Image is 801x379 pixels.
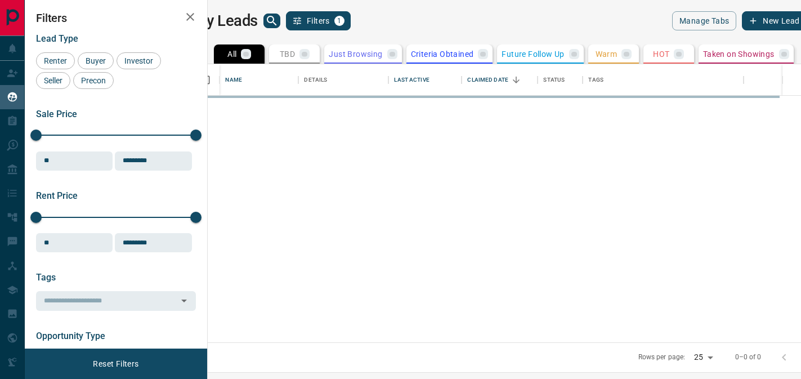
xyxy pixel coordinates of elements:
p: Taken on Showings [703,50,775,58]
div: Seller [36,72,70,89]
p: 0–0 of 0 [735,353,762,362]
span: Rent Price [36,190,78,201]
div: Name [225,64,242,96]
div: Tags [583,64,744,96]
div: Investor [117,52,161,69]
span: Opportunity Type [36,331,105,341]
span: 1 [335,17,343,25]
h2: Filters [36,11,196,25]
div: Name [220,64,298,96]
span: Precon [77,76,110,85]
div: Buyer [78,52,114,69]
div: Claimed Date [467,64,508,96]
p: All [227,50,236,58]
button: Open [176,293,192,309]
div: Last Active [388,64,462,96]
div: Tags [588,64,603,96]
p: HOT [653,50,669,58]
div: Details [298,64,388,96]
p: Just Browsing [329,50,382,58]
div: Status [543,64,565,96]
div: Last Active [394,64,429,96]
div: Precon [73,72,114,89]
h1: My Leads [193,12,258,30]
span: Buyer [82,56,110,65]
button: Manage Tabs [672,11,736,30]
button: Filters1 [286,11,351,30]
span: Lead Type [36,33,78,44]
div: Status [538,64,583,96]
p: Rows per page: [638,353,686,362]
div: 25 [690,349,717,365]
div: Details [304,64,327,96]
button: search button [263,14,280,28]
button: Sort [508,72,524,88]
p: Warm [596,50,617,58]
span: Seller [40,76,66,85]
p: TBD [280,50,295,58]
span: Sale Price [36,109,77,119]
p: Criteria Obtained [411,50,474,58]
p: Future Follow Up [502,50,564,58]
span: Investor [120,56,157,65]
div: Renter [36,52,75,69]
span: Tags [36,272,56,283]
span: Renter [40,56,71,65]
div: Claimed Date [462,64,538,96]
button: Reset Filters [86,354,146,373]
